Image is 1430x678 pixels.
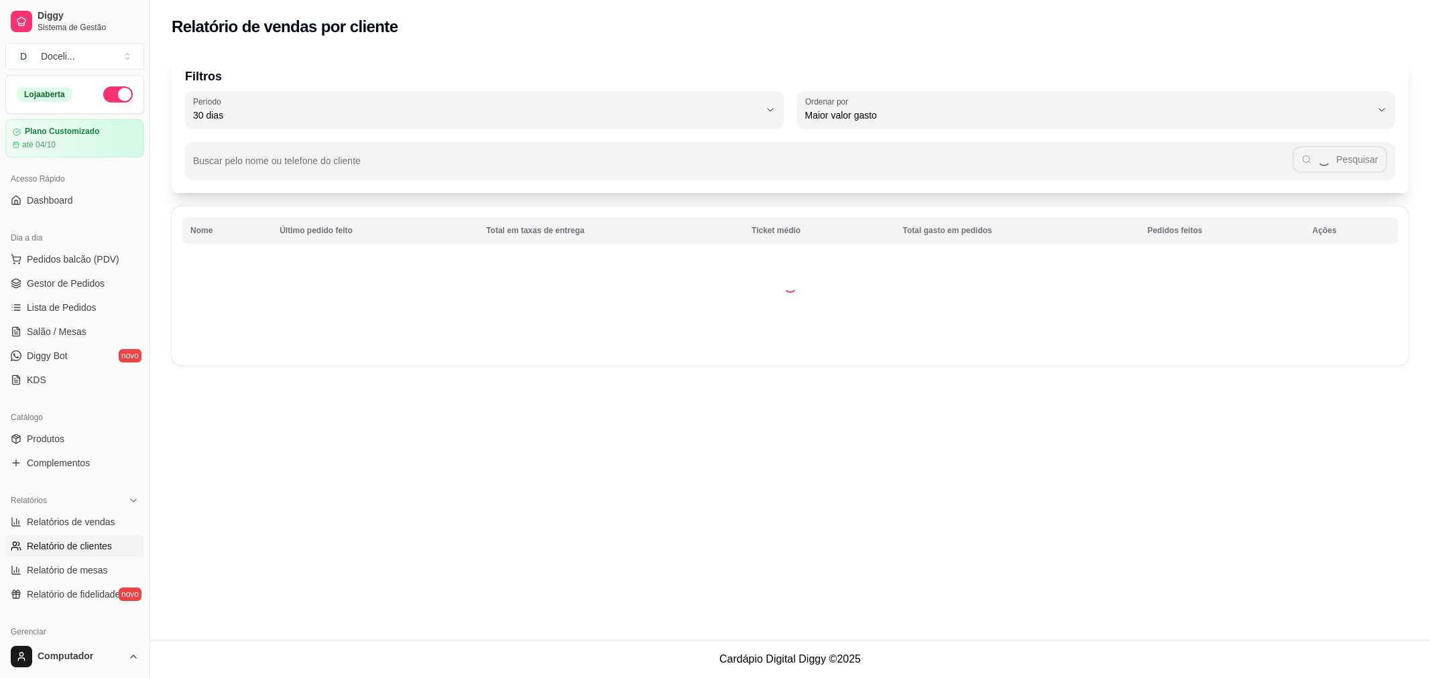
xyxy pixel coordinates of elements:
div: Dia a dia [5,227,144,249]
a: Diggy Botnovo [5,345,144,366]
span: Gestor de Pedidos [27,277,105,290]
a: Lista de Pedidos [5,297,144,318]
span: Sistema de Gestão [38,22,139,33]
article: até 04/10 [22,139,56,150]
span: Relatório de clientes [27,539,112,553]
span: Computador [38,651,123,663]
div: Loading [784,279,797,293]
span: KDS [27,373,46,387]
a: Relatório de mesas [5,559,144,581]
span: Diggy Bot [27,349,68,362]
button: Computador [5,640,144,673]
span: Salão / Mesas [27,325,86,338]
button: Ordenar porMaior valor gasto [797,91,1396,129]
button: Período30 dias [185,91,784,129]
span: 30 dias [193,109,760,122]
button: Alterar Status [103,86,133,103]
span: Relatório de mesas [27,563,108,577]
a: DiggySistema de Gestão [5,5,144,38]
label: Período [193,96,225,107]
span: Maior valor gasto [805,109,1372,122]
span: Diggy [38,10,139,22]
span: D [17,50,30,63]
div: Doceli ... [41,50,75,63]
a: Plano Customizadoaté 04/10 [5,119,144,157]
a: Dashboard [5,190,144,211]
div: Loja aberta [17,87,72,102]
label: Ordenar por [805,96,853,107]
a: KDS [5,369,144,391]
button: Select a team [5,43,144,70]
span: Complementos [27,456,90,470]
footer: Cardápio Digital Diggy © 2025 [150,640,1430,678]
p: Filtros [185,67,1395,86]
a: Complementos [5,452,144,474]
div: Gerenciar [5,621,144,642]
a: Relatório de clientes [5,535,144,557]
button: Pedidos balcão (PDV) [5,249,144,270]
input: Buscar pelo nome ou telefone do cliente [193,159,1293,173]
div: Catálogo [5,407,144,428]
a: Relatório de fidelidadenovo [5,584,144,605]
a: Salão / Mesas [5,321,144,342]
span: Lista de Pedidos [27,301,97,314]
span: Relatório de fidelidade [27,588,120,601]
a: Produtos [5,428,144,450]
a: Gestor de Pedidos [5,273,144,294]
article: Plano Customizado [25,127,99,137]
span: Dashboard [27,194,73,207]
h2: Relatório de vendas por cliente [172,16,398,38]
span: Relatórios de vendas [27,515,115,529]
span: Produtos [27,432,64,446]
span: Pedidos balcão (PDV) [27,253,119,266]
div: Acesso Rápido [5,168,144,190]
a: Relatórios de vendas [5,511,144,533]
span: Relatórios [11,495,47,506]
